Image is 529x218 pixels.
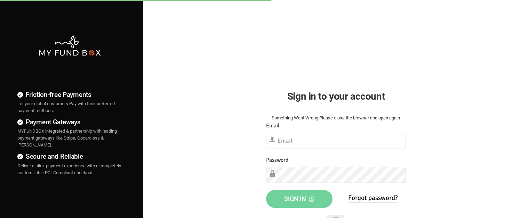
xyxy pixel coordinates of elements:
[17,90,122,100] h4: Friction-free Payments
[38,35,101,57] img: mfbwhite.png
[266,121,280,130] label: Email
[266,190,332,208] button: Sign in
[266,115,406,121] div: Something Went Wrong.Please close the browser and open again
[266,156,288,165] label: Password
[17,163,121,175] span: Deliver a slick payment experience with a completely customizable PCI-Compliant checkout.
[17,101,115,113] span: Let your global customers Pay with their preferred payment methods.
[266,89,406,104] h2: Sign in to your account
[17,128,117,148] span: MYFUNDBOX integrated & partnership with leading payment gateways like Stripe, Gocardless & [PERSO...
[17,117,122,127] h4: Payment Gateways
[17,151,122,161] h4: Secure and Reliable
[284,195,314,202] span: Sign in
[348,194,398,202] a: Forgot password?
[266,133,406,149] input: Email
